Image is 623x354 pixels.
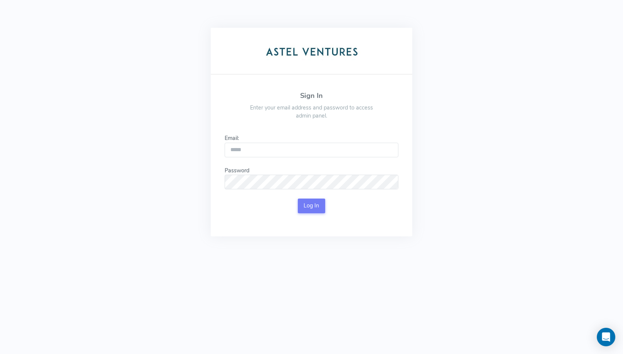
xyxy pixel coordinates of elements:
div: Open Intercom Messenger [597,328,615,346]
label: Password [225,167,250,175]
h4: Sign In [246,92,376,100]
button: Log In [298,199,325,213]
p: Enter your email address and password to access admin panel. [246,104,376,120]
label: Email: [225,134,239,143]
